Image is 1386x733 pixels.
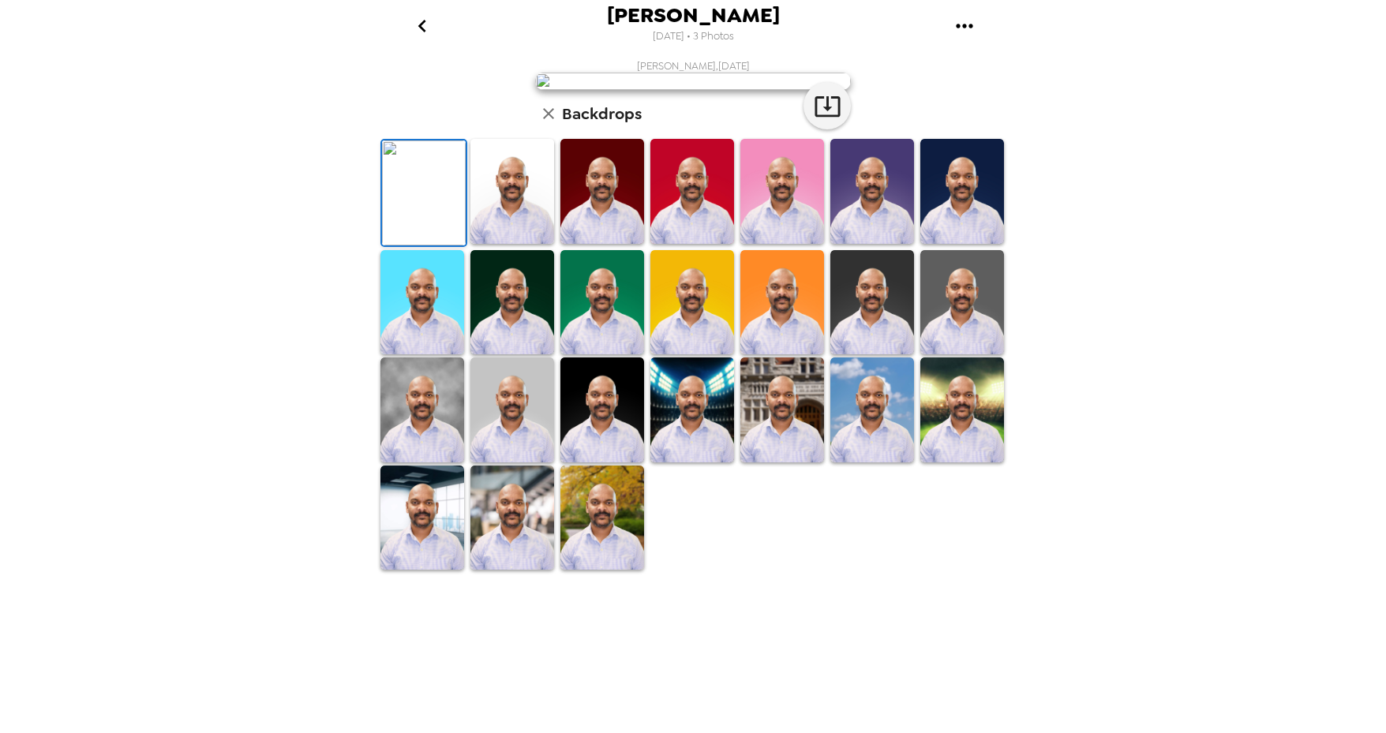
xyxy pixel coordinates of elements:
span: [DATE] • 3 Photos [653,26,734,47]
img: Original [382,140,466,245]
h6: Backdrops [562,101,642,126]
img: user [535,73,851,90]
span: [PERSON_NAME] [607,5,780,26]
span: [PERSON_NAME] , [DATE] [637,59,750,73]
